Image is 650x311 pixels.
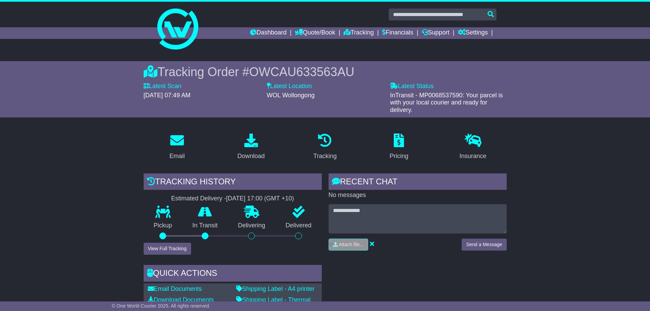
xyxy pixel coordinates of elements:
span: InTransit - MP0068537590: Your parcel is with your local courier and ready for delivery. [390,92,503,113]
div: Tracking Order # [144,65,507,79]
p: No messages [329,192,507,199]
p: Delivering [228,222,276,229]
p: Pickup [144,222,183,229]
div: Estimated Delivery - [144,195,322,202]
a: Quote/Book [295,27,335,39]
a: Email [165,131,189,163]
a: Dashboard [250,27,287,39]
a: Support [422,27,449,39]
div: Tracking [313,152,336,161]
p: Delivered [275,222,322,229]
a: Pricing [385,131,413,163]
a: Email Documents [148,285,202,292]
div: [DATE] 17:00 (GMT +10) [226,195,294,202]
div: Pricing [390,152,408,161]
a: Download Documents [148,296,214,303]
div: Email [169,152,185,161]
button: Send a Message [462,239,506,251]
span: WOL Wollongong [267,92,315,99]
button: View Full Tracking [144,243,191,255]
a: Shipping Label - A4 printer [236,285,315,292]
a: Insurance [455,131,491,163]
div: Download [237,152,265,161]
label: Latest Location [267,83,312,90]
p: In Transit [182,222,228,229]
div: Quick Actions [144,265,322,283]
span: OWCAU633563AU [249,65,354,79]
span: [DATE] 07:49 AM [144,92,191,99]
a: Financials [382,27,413,39]
a: Tracking [309,131,341,163]
div: RECENT CHAT [329,173,507,192]
label: Latest Scan [144,83,182,90]
a: Shipping Label - Thermal printer [236,296,311,311]
div: Tracking history [144,173,322,192]
span: © One World Courier 2025. All rights reserved. [112,303,211,309]
a: Download [233,131,269,163]
div: Insurance [460,152,487,161]
a: Settings [458,27,488,39]
label: Latest Status [390,83,434,90]
a: Tracking [344,27,374,39]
